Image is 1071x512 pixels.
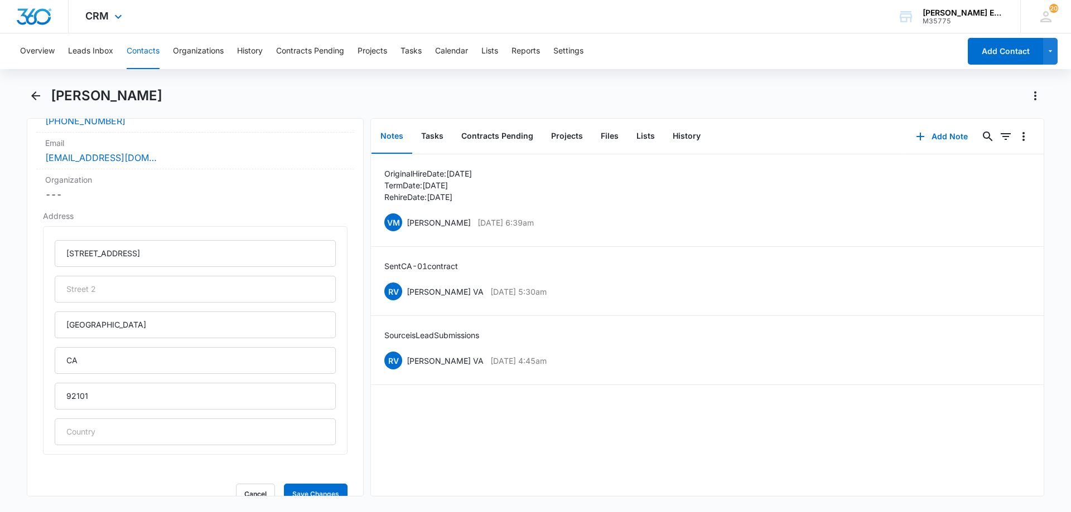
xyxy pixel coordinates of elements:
p: [PERSON_NAME] VA [407,355,484,367]
p: [DATE] 4:45am [490,355,547,367]
button: Contacts [127,33,160,69]
div: notifications count [1049,4,1058,13]
button: Lists [481,33,498,69]
span: VM [384,213,402,231]
button: Back [27,87,44,105]
button: Settings [553,33,583,69]
p: [DATE] 6:39am [477,217,534,228]
input: Street [55,240,336,267]
button: Calendar [435,33,468,69]
div: account id [923,17,1004,25]
span: CRM [85,10,109,22]
p: Source is Lead Submissions [384,329,479,341]
button: Overview [20,33,55,69]
p: Rehire Date: [DATE] [384,191,472,203]
a: [PHONE_NUMBER] [45,114,126,128]
button: Leads Inbox [68,33,113,69]
input: Country [55,418,336,445]
button: Files [592,119,628,154]
button: Organizations [173,33,224,69]
dd: --- [45,188,345,201]
button: Save Changes [284,484,348,505]
label: Email [45,137,345,149]
a: [EMAIL_ADDRESS][DOMAIN_NAME] [45,151,157,164]
div: account name [923,8,1004,17]
p: Term Date: [DATE] [384,179,472,191]
button: History [664,119,710,154]
button: Contracts Pending [452,119,542,154]
button: Tasks [401,33,422,69]
button: Add Note [905,123,979,150]
button: Filters [997,128,1015,145]
input: City [55,311,336,338]
span: RV [384,282,402,300]
button: Lists [628,119,664,154]
button: Search... [979,128,997,145]
label: Address [43,210,348,222]
p: [PERSON_NAME] [407,217,471,228]
span: RV [384,352,402,369]
div: Email[EMAIL_ADDRESS][DOMAIN_NAME] [36,133,354,169]
div: Organization--- [36,169,354,206]
button: Tasks [412,119,452,154]
input: Zip [55,383,336,409]
button: History [237,33,263,69]
p: Original Hire Date: [DATE] [384,168,472,179]
input: Street 2 [55,276,336,303]
button: Contracts Pending [276,33,344,69]
button: Cancel [236,484,275,505]
button: Reports [512,33,540,69]
button: Notes [372,119,412,154]
input: State [55,347,336,374]
button: Actions [1026,87,1044,105]
button: Add Contact [968,38,1043,65]
p: [PERSON_NAME] VA [407,286,484,298]
span: 20 [1049,4,1058,13]
button: Projects [358,33,387,69]
button: Overflow Menu [1015,128,1033,145]
button: Projects [542,119,592,154]
p: Sent CA-01 contract [384,260,458,272]
label: Organization [45,174,345,186]
p: [DATE] 5:30am [490,286,547,298]
h1: [PERSON_NAME] [51,87,162,104]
